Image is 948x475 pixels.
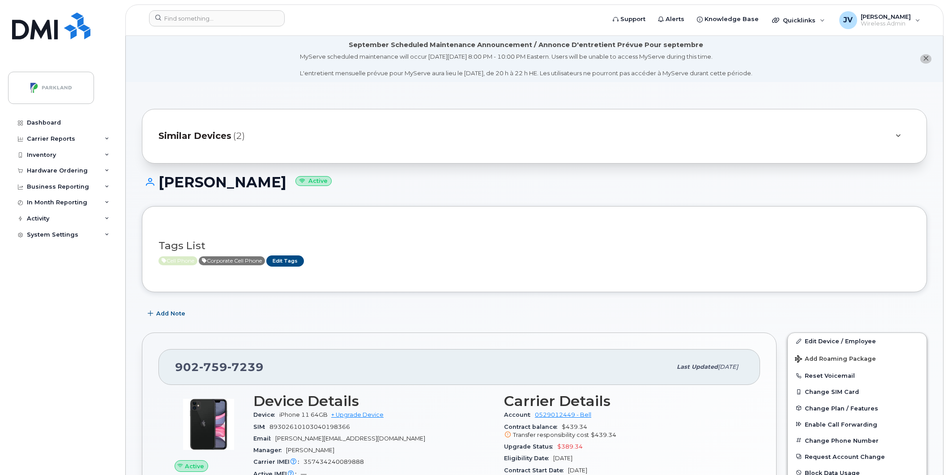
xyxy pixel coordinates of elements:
a: 0529012449 - Bell [535,411,591,418]
span: SIM [253,423,269,430]
span: Account [504,411,535,418]
span: $439.34 [504,423,744,440]
span: Active [185,462,204,471]
span: Eligibility Date [504,455,553,462]
h3: Carrier Details [504,393,744,409]
h3: Tags List [158,240,910,251]
span: Email [253,435,275,442]
span: Enable Call Forwarding [805,421,877,427]
span: Active [158,256,197,265]
button: Reset Voicemail [788,367,927,384]
div: September Scheduled Maintenance Announcement / Annonce D'entretient Prévue Pour septembre [349,40,703,50]
h3: Device Details [253,393,493,409]
button: Change Phone Number [788,432,927,449]
span: Carrier IMEI [253,458,303,465]
span: Add Note [156,309,185,318]
a: Edit Tags [266,255,304,267]
span: Device [253,411,279,418]
a: + Upgrade Device [331,411,384,418]
span: 357434240089888 [303,458,364,465]
a: Edit Device / Employee [788,333,927,349]
span: Manager [253,447,286,453]
img: iPhone_11.jpg [182,397,235,451]
small: Active [295,176,332,186]
span: [DATE] [568,467,587,474]
span: [PERSON_NAME][EMAIL_ADDRESS][DOMAIN_NAME] [275,435,425,442]
span: Similar Devices [158,130,231,142]
button: Change Plan / Features [788,400,927,416]
button: Add Note [142,306,193,322]
span: [DATE] [553,455,572,462]
span: (2) [233,130,245,142]
span: Contract balance [504,423,562,430]
button: Enable Call Forwarding [788,416,927,432]
span: 902 [175,360,264,374]
span: Contract Start Date [504,467,568,474]
span: iPhone 11 64GB [279,411,328,418]
button: close notification [920,54,931,64]
span: [PERSON_NAME] [286,447,334,453]
span: Add Roaming Package [795,355,876,364]
span: Active [199,256,265,265]
span: 89302610103040198366 [269,423,350,430]
span: $439.34 [591,432,616,438]
span: Upgrade Status [504,443,557,450]
span: Change Plan / Features [805,405,878,411]
button: Add Roaming Package [788,349,927,367]
span: Last updated [677,363,718,370]
span: Transfer responsibility cost [513,432,589,438]
div: MyServe scheduled maintenance will occur [DATE][DATE] 8:00 PM - 10:00 PM Eastern. Users will be u... [300,52,752,78]
span: $389.34 [557,443,583,450]
span: 7239 [227,360,264,374]
span: 759 [199,360,227,374]
h1: [PERSON_NAME] [142,174,927,190]
button: Request Account Change [788,449,927,465]
span: [DATE] [718,363,738,370]
button: Change SIM Card [788,384,927,400]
